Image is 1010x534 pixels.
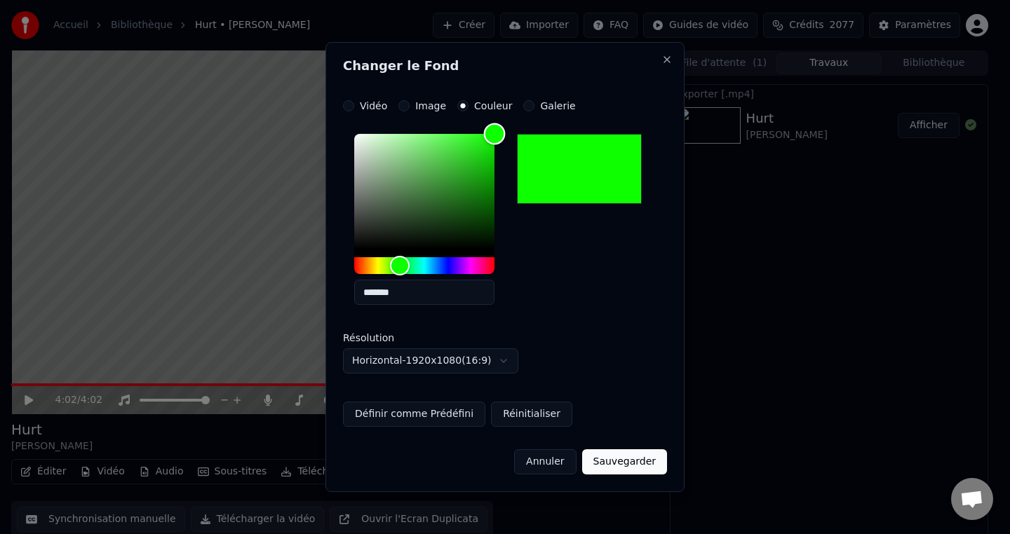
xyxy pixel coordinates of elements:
h2: Changer le Fond [343,60,667,72]
div: Hue [354,257,494,274]
button: Définir comme Prédéfini [343,402,485,427]
button: Réinitialiser [491,402,572,427]
label: Galerie [540,101,575,111]
label: Couleur [474,101,512,111]
label: Vidéo [360,101,387,111]
button: Annuler [514,449,576,474]
button: Sauvegarder [582,449,667,474]
label: Image [415,101,446,111]
div: Color [354,134,494,249]
label: Résolution [343,333,483,343]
